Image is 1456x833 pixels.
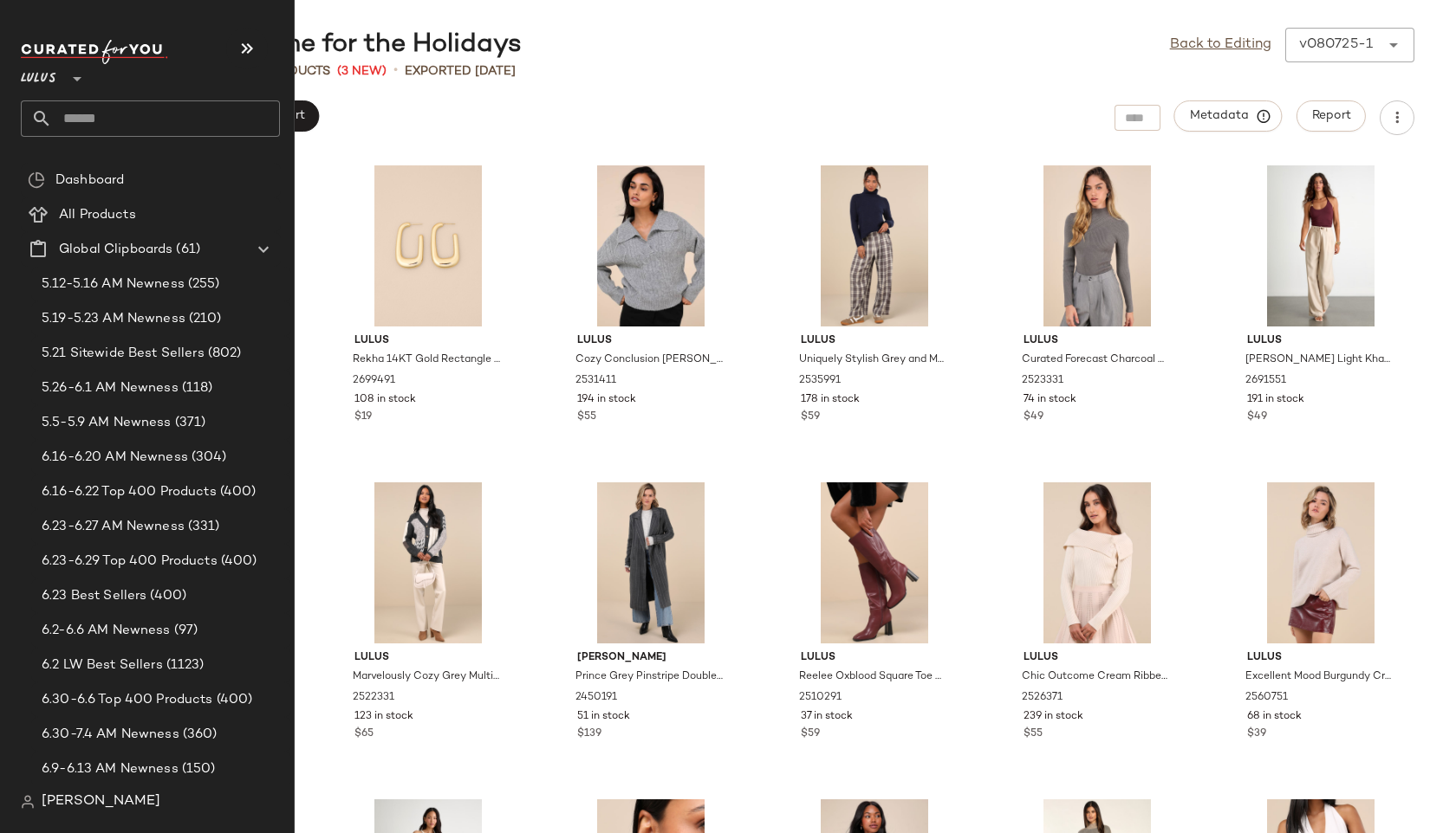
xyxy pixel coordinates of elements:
[801,726,820,742] span: $59
[218,552,257,571] span: (400)
[1297,100,1366,132] button: Report
[42,309,185,329] span: 5.19-5.23 AM Newness
[577,333,725,349] span: Lulus
[353,373,395,389] span: 2699491
[353,690,394,706] span: 2522331
[1174,100,1283,132] button: Metadata
[1010,482,1185,643] img: 12220081_2526371.jpg
[42,791,160,812] span: [PERSON_NAME]
[353,669,500,685] span: Marvelously Cozy Grey Multi Patchwork Cardigan Sweater
[59,205,136,225] span: All Products
[577,709,630,725] span: 51 in stock
[42,378,179,398] span: 5.26-6.1 AM Newness
[1022,690,1063,706] span: 2526371
[1311,109,1351,123] span: Report
[799,690,842,706] span: 2510291
[787,165,962,326] img: 12239541_2535991.jpg
[1245,352,1393,368] span: [PERSON_NAME] Light Khaki High-Rise Wide-Leg Trouser Pants
[171,621,198,641] span: (97)
[185,517,220,537] span: (331)
[801,392,860,408] span: 178 in stock
[1022,352,1169,368] span: Curated Forecast Charcoal Grey Ribbed Mock Neck Sweater Top
[42,482,217,502] span: 6.16-6.22 Top 400 Products
[1233,165,1408,326] img: 2691551_05_detail_2025-07-21.jpg
[575,352,723,368] span: Cozy Conclusion [PERSON_NAME] Cable Knit Collared Sweater
[185,274,220,294] span: (255)
[42,655,163,675] span: 6.2 LW Best Sellers
[1024,709,1083,725] span: 239 in stock
[1024,410,1043,425] span: $49
[799,373,841,389] span: 2535991
[801,333,948,349] span: Lulus
[1024,392,1076,408] span: 74 in stock
[146,586,186,606] span: (400)
[577,392,636,408] span: 194 in stock
[21,40,168,64] img: cfy_white_logo.C9jOOHJF.svg
[354,726,374,742] span: $65
[1189,108,1268,124] span: Metadata
[1247,333,1394,349] span: Lulus
[179,725,218,745] span: (360)
[1299,35,1373,55] div: v080725-1
[354,650,502,666] span: Lulus
[1247,726,1266,742] span: $39
[1233,482,1408,643] img: 12286421_2560751.jpg
[217,482,257,502] span: (400)
[188,448,227,468] span: (304)
[341,165,516,326] img: 2699491_02_topdown_2025-07-30.jpg
[799,669,946,685] span: Reelee Oxblood Square Toe Knee-High Boots
[575,373,616,389] span: 2531411
[21,795,35,809] img: svg%3e
[1024,333,1171,349] span: Lulus
[1247,392,1304,408] span: 191 in stock
[1024,650,1171,666] span: Lulus
[341,482,516,643] img: 12181481_2522331.jpg
[1022,373,1063,389] span: 2523331
[42,690,213,710] span: 6.30-6.6 Top 400 Products
[1010,165,1185,326] img: 12153501_2523331.jpg
[393,61,398,81] span: •
[55,171,124,190] span: Dashboard
[179,378,213,398] span: (118)
[42,448,188,468] span: 6.16-6.20 AM Newness
[1245,373,1286,389] span: 2691551
[405,62,516,81] p: Exported [DATE]
[1170,35,1271,55] a: Back to Editing
[42,725,179,745] span: 6.30-7.4 AM Newness
[1022,669,1169,685] span: Chic Outcome Cream Ribbed Knit Collared Sweater Top
[59,240,172,260] span: Global Clipboards
[42,552,218,571] span: 6.23-6.29 Top 400 Products
[1247,410,1267,425] span: $49
[563,482,738,643] img: 12275001_2450191.jpg
[213,690,253,710] span: (400)
[1247,709,1302,725] span: 68 in stock
[42,621,171,641] span: 6.2-6.6 AM Newness
[28,171,45,189] img: svg%3e
[577,410,596,425] span: $55
[577,650,725,666] span: [PERSON_NAME]
[42,344,205,364] span: 5.21 Sitewide Best Sellers
[1024,726,1043,742] span: $55
[111,28,522,62] div: Holiday: Home for the Holidays
[42,413,172,433] span: 5.5-5.9 AM Newness
[354,333,502,349] span: Lulus
[801,650,948,666] span: Lulus
[42,274,185,294] span: 5.12-5.16 AM Newness
[42,586,146,606] span: 6.23 Best Sellers
[42,517,185,537] span: 6.23-6.27 AM Newness
[337,62,387,81] span: (3 New)
[1247,650,1394,666] span: Lulus
[799,352,946,368] span: Uniquely Stylish Grey and Mauve Plaid High-Rise Wide-Leg Pants
[354,392,416,408] span: 108 in stock
[575,690,617,706] span: 2450191
[1245,690,1288,706] span: 2560751
[1245,669,1393,685] span: Excellent Mood Burgundy Croc-Embossed Vegan Leather Mini Skirt
[354,709,413,725] span: 123 in stock
[21,59,56,90] span: Lulus
[179,759,216,779] span: (150)
[42,759,179,779] span: 6.9-6.13 AM Newness
[801,709,853,725] span: 37 in stock
[801,410,820,425] span: $59
[205,344,242,364] span: (802)
[353,352,500,368] span: Rekha 14KT Gold Rectangle Hoop Earrings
